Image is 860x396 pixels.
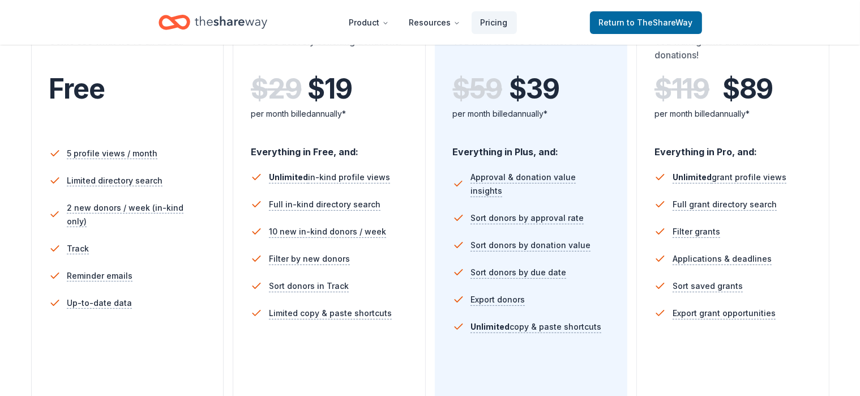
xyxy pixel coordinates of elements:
[471,322,602,331] span: copy & paste shortcuts
[269,172,308,182] span: Unlimited
[251,35,408,66] div: You're actively soliciting donations.
[654,135,811,159] div: Everything in Pro, and:
[654,107,811,121] div: per month billed annually*
[472,11,517,34] a: Pricing
[722,73,773,105] span: $ 89
[599,16,693,29] span: Return
[49,72,105,105] span: Free
[673,172,786,182] span: grant profile views
[453,135,610,159] div: Everything in Plus, and:
[307,73,352,105] span: $ 19
[269,279,349,293] span: Sort donors in Track
[251,135,408,159] div: Everything in Free, and:
[590,11,702,34] a: Returnto TheShareWay
[269,225,386,239] span: 10 new in-kind donors / week
[67,296,132,310] span: Up-to-date data
[269,306,392,320] span: Limited copy & paste shortcuts
[453,107,610,121] div: per month billed annually*
[654,35,811,66] div: You want grants and in-kind donations!
[470,171,609,198] span: Approval & donation value insights
[67,269,133,283] span: Reminder emails
[471,266,567,279] span: Sort donors by due date
[471,293,525,306] span: Export donors
[251,107,408,121] div: per month billed annually*
[673,198,777,211] span: Full grant directory search
[453,35,610,66] div: You want to save even more time.
[471,239,591,252] span: Sort donors by donation value
[340,11,398,34] button: Product
[673,279,743,293] span: Sort saved grants
[673,252,772,266] span: Applications & deadlines
[67,242,89,256] span: Track
[510,73,559,105] span: $ 39
[269,198,380,211] span: Full in-kind directory search
[627,18,693,27] span: to TheShareWay
[471,322,510,331] span: Unlimited
[269,172,390,182] span: in-kind profile views
[269,252,350,266] span: Filter by new donors
[67,174,163,188] span: Limited directory search
[340,9,517,36] nav: Main
[673,172,712,182] span: Unlimited
[673,225,720,239] span: Filter grants
[400,11,469,34] button: Resources
[67,201,206,228] span: 2 new donors / week (in-kind only)
[67,147,158,160] span: 5 profile views / month
[159,9,267,36] a: Home
[471,211,584,225] span: Sort donors by approval rate
[673,306,776,320] span: Export grant opportunities
[49,35,206,66] div: Come see what we're all about.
